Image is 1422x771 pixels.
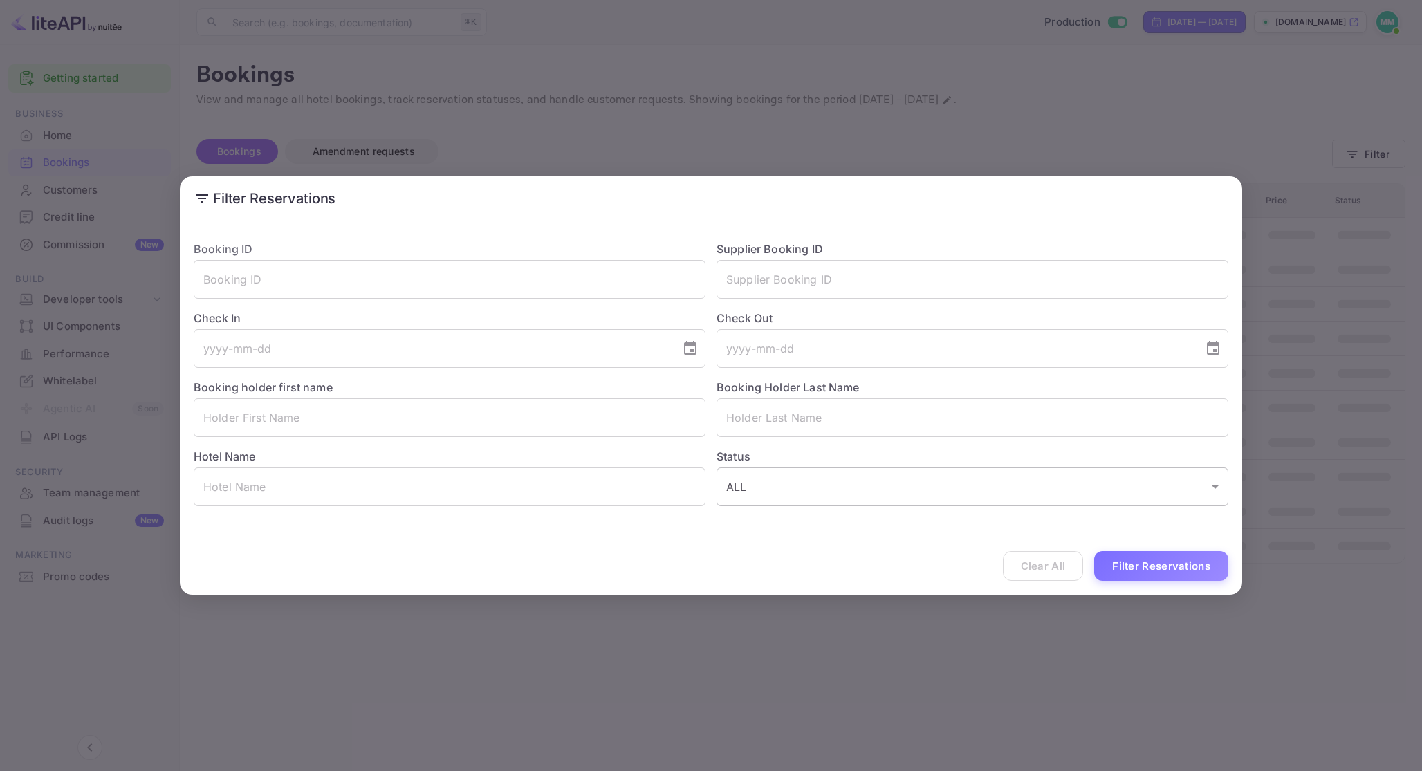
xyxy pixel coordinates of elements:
h2: Filter Reservations [180,176,1242,221]
label: Hotel Name [194,449,256,463]
label: Booking holder first name [194,380,333,394]
input: Hotel Name [194,467,705,506]
input: Holder Last Name [717,398,1228,437]
input: Holder First Name [194,398,705,437]
label: Status [717,448,1228,465]
input: yyyy-mm-dd [194,329,671,368]
label: Check Out [717,310,1228,326]
label: Booking ID [194,242,253,256]
input: Supplier Booking ID [717,260,1228,299]
button: Choose date [1199,335,1227,362]
input: Booking ID [194,260,705,299]
button: Choose date [676,335,704,362]
button: Filter Reservations [1094,551,1228,581]
label: Supplier Booking ID [717,242,823,256]
label: Check In [194,310,705,326]
input: yyyy-mm-dd [717,329,1194,368]
label: Booking Holder Last Name [717,380,860,394]
div: ALL [717,467,1228,506]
